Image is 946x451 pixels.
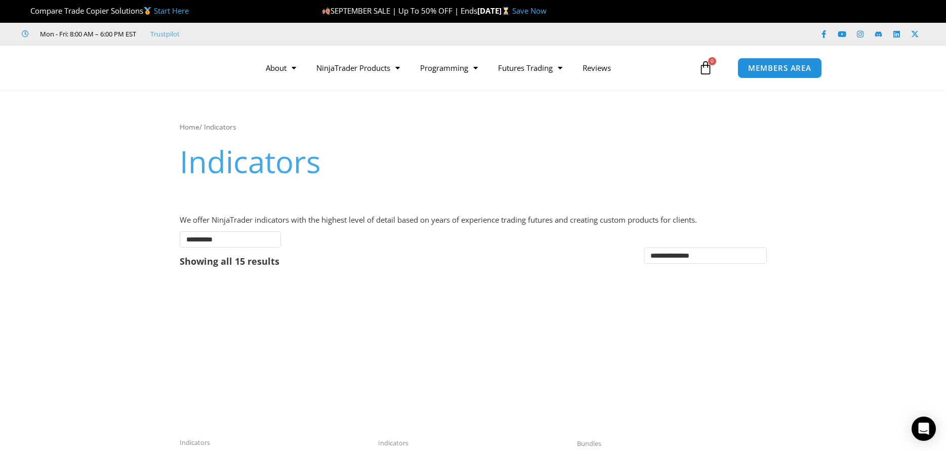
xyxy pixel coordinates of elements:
[477,6,512,16] strong: [DATE]
[748,64,811,72] span: MEMBERS AREA
[322,7,330,15] img: 🍂
[144,7,151,15] img: 🥇
[150,28,180,40] a: Trustpilot
[22,6,189,16] span: Compare Trade Copier Solutions
[256,56,306,79] a: About
[708,57,716,65] span: 0
[180,122,199,132] a: Home
[683,53,728,83] a: 0
[180,120,767,134] nav: Breadcrumb
[321,6,477,16] span: SEPTEMBER SALE | Up To 50% OFF | Ends
[737,58,822,78] a: MEMBERS AREA
[180,213,767,227] p: We offer NinjaTrader indicators with the highest level of detail based on years of experience tra...
[577,439,766,448] span: Bundles
[502,7,510,15] img: ⌛
[180,282,368,432] img: Duplicate Account Actions
[572,56,621,79] a: Reviews
[410,56,488,79] a: Programming
[912,417,936,441] div: Open Intercom Messenger
[644,248,767,264] select: Shop order
[110,50,219,86] img: LogoAI | Affordable Indicators – NinjaTrader
[378,282,567,433] img: Account Risk Manager
[378,439,567,447] span: Indicators
[180,140,767,183] h1: Indicators
[37,28,136,40] span: Mon - Fri: 8:00 AM – 6:00 PM EST
[180,438,368,447] span: Indicators
[22,7,30,15] img: 🏆
[512,6,547,16] a: Save Now
[577,282,766,433] img: Accounts Dashboard Suite
[154,6,189,16] a: Start Here
[256,56,696,79] nav: Menu
[180,257,279,266] p: Showing all 15 results
[306,56,410,79] a: NinjaTrader Products
[488,56,572,79] a: Futures Trading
